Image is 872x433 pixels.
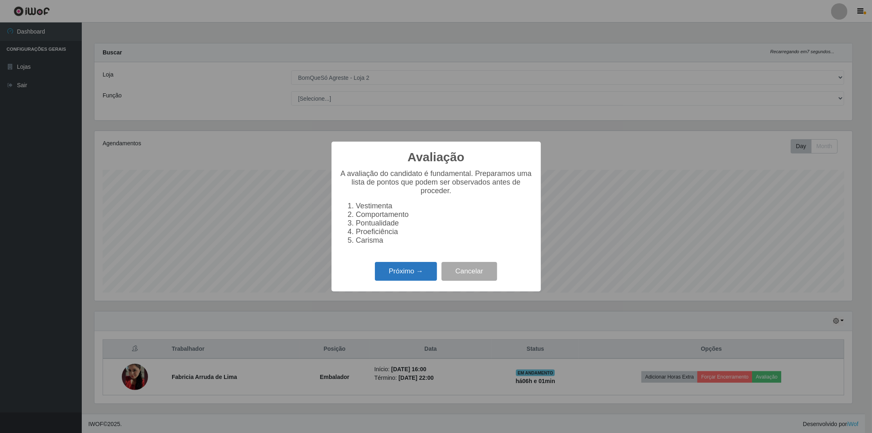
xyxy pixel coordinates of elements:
[408,150,464,165] h2: Avaliação
[356,228,533,236] li: Proeficiência
[375,262,437,281] button: Próximo →
[442,262,497,281] button: Cancelar
[356,202,533,210] li: Vestimenta
[340,169,533,195] p: A avaliação do candidato é fundamental. Preparamos uma lista de pontos que podem ser observados a...
[356,219,533,228] li: Pontualidade
[356,236,533,245] li: Carisma
[356,210,533,219] li: Comportamento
